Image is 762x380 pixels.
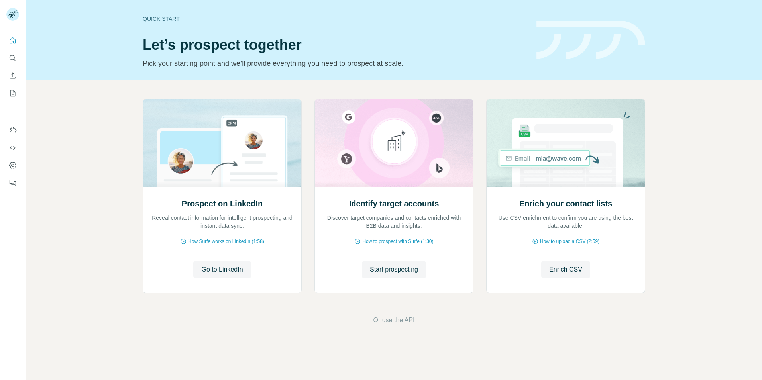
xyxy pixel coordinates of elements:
button: Dashboard [6,158,19,172]
h2: Identify target accounts [349,198,439,209]
h1: Let’s prospect together [143,37,527,53]
h2: Enrich your contact lists [519,198,612,209]
button: Use Surfe API [6,141,19,155]
p: Reveal contact information for intelligent prospecting and instant data sync. [151,214,293,230]
span: How Surfe works on LinkedIn (1:58) [188,238,264,245]
button: Enrich CSV [541,261,590,278]
button: Feedback [6,176,19,190]
button: Quick start [6,33,19,48]
img: Prospect on LinkedIn [143,99,302,187]
img: Identify target accounts [314,99,473,187]
button: Go to LinkedIn [193,261,251,278]
img: banner [536,21,645,59]
img: Enrich your contact lists [486,99,645,187]
p: Pick your starting point and we’ll provide everything you need to prospect at scale. [143,58,527,69]
button: Search [6,51,19,65]
button: Use Surfe on LinkedIn [6,123,19,137]
button: My lists [6,86,19,100]
button: Or use the API [373,315,414,325]
p: Use CSV enrichment to confirm you are using the best data available. [495,214,637,230]
button: Start prospecting [362,261,426,278]
span: Enrich CSV [549,265,582,274]
span: Go to LinkedIn [201,265,243,274]
span: How to prospect with Surfe (1:30) [362,238,433,245]
span: How to upload a CSV (2:59) [540,238,599,245]
div: Quick start [143,15,527,23]
p: Discover target companies and contacts enriched with B2B data and insights. [323,214,465,230]
h2: Prospect on LinkedIn [182,198,263,209]
span: Start prospecting [370,265,418,274]
button: Enrich CSV [6,69,19,83]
